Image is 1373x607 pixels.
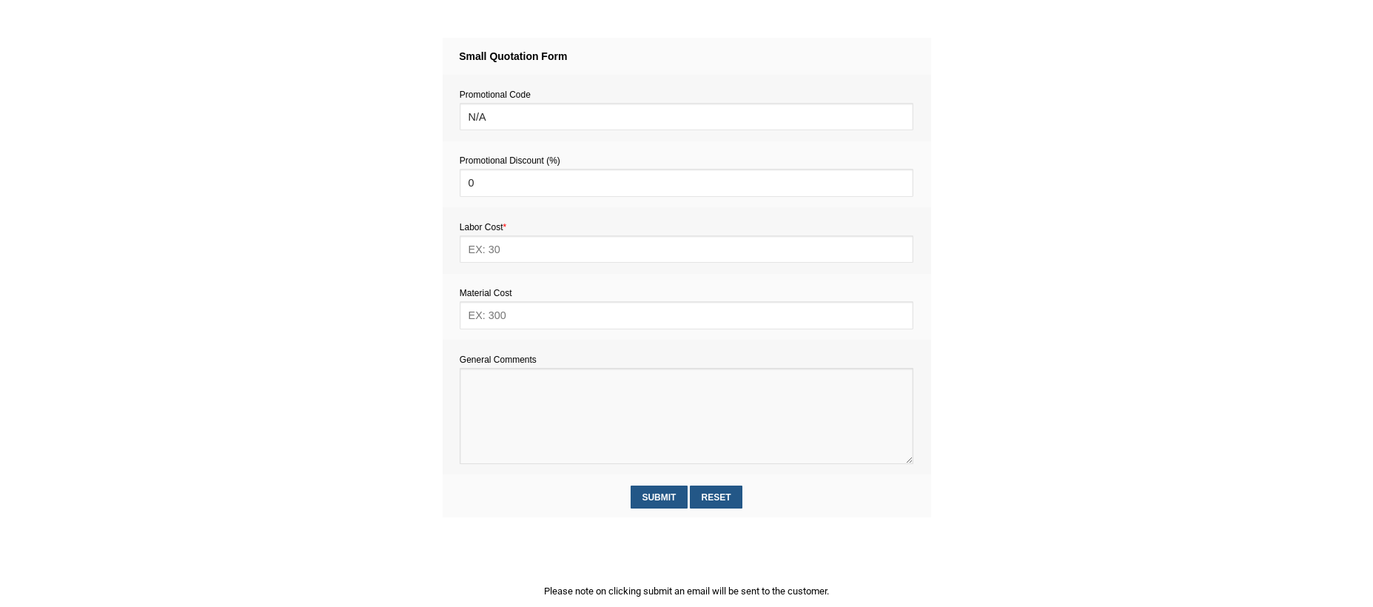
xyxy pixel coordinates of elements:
input: EX: 300 [460,301,913,329]
input: Reset [690,486,742,509]
input: EX: 30 [460,235,913,263]
p: Please note on clicking submit an email will be sent to the customer. [443,583,931,599]
span: Promotional Discount (%) [460,155,560,166]
strong: Small Quotation Form [459,50,567,62]
input: Submit [631,486,688,509]
span: General Comments [460,355,537,365]
span: Promotional Code [460,90,531,100]
span: Material Cost [460,288,512,298]
span: Labor Cost [460,222,506,232]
